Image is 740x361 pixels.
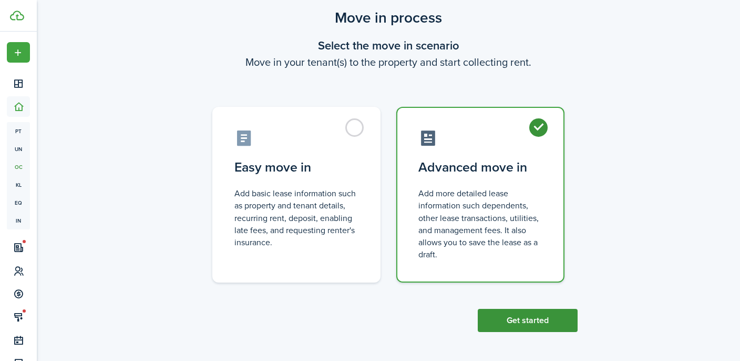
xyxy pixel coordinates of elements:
[199,37,578,54] wizard-step-header-title: Select the move in scenario
[7,122,30,140] a: pt
[7,212,30,229] a: in
[199,7,578,29] scenario-title: Move in process
[7,158,30,176] a: oc
[7,176,30,194] a: kl
[7,42,30,63] button: Open menu
[418,158,542,177] control-radio-card-title: Advanced move in
[234,187,358,248] control-radio-card-description: Add basic lease information such as property and tenant details, recurring rent, deposit, enablin...
[478,309,578,332] button: Get started
[234,158,358,177] control-radio-card-title: Easy move in
[418,187,542,260] control-radio-card-description: Add more detailed lease information such dependents, other lease transactions, utilities, and man...
[10,11,24,21] img: TenantCloud
[7,194,30,212] a: eq
[199,54,578,70] wizard-step-header-description: Move in your tenant(s) to the property and start collecting rent.
[7,140,30,158] a: un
